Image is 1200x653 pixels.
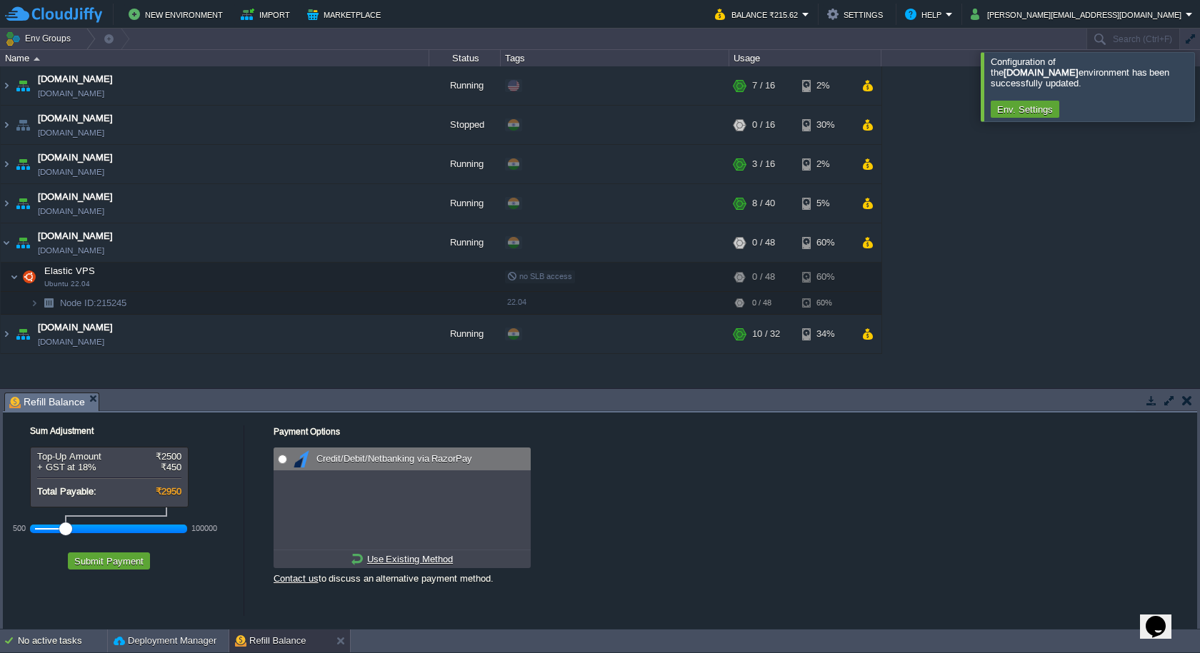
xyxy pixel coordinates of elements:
[43,265,97,277] span: Elastic VPS
[802,106,849,144] div: 30%
[993,103,1057,116] button: Env. Settings
[5,6,102,24] img: CloudJiffy
[802,223,849,262] div: 60%
[13,184,33,223] img: AMDAwAAAACH5BAEAAAAALAAAAAABAAEAAAICRAEAOw==
[507,272,572,280] span: no SLB access
[44,280,90,288] span: Ubuntu 22.04
[13,106,33,144] img: AMDAwAAAACH5BAEAAAAALAAAAAABAAEAAAICRAEAOw==
[1,145,12,183] img: AMDAwAAAACH5BAEAAAAALAAAAAABAAEAAAICRAEAOw==
[971,6,1186,23] button: [PERSON_NAME][EMAIL_ADDRESS][DOMAIN_NAME]
[429,106,501,144] div: Stopped
[38,126,104,140] span: [DOMAIN_NAME]
[752,184,775,223] div: 8 / 40
[274,569,531,584] div: to discuss an alternative payment method.
[18,629,107,652] div: No active tasks
[429,66,501,105] div: Running
[802,66,849,105] div: 2%
[241,6,294,23] button: Import
[37,451,181,462] div: Top-Up Amount
[752,263,775,291] div: 0 / 48
[59,297,129,309] a: Node ID:215245
[827,6,887,23] button: Settings
[114,634,216,648] button: Deployment Manager
[38,165,104,179] a: [DOMAIN_NAME]
[1,50,429,66] div: Name
[38,204,104,218] a: [DOMAIN_NAME]
[19,263,39,291] img: AMDAwAAAACH5BAEAAAAALAAAAAABAAEAAAICRAEAOw==
[37,462,181,472] div: + GST at 18%
[1,106,12,144] img: AMDAwAAAACH5BAEAAAAALAAAAAABAAEAAAICRAEAOw==
[1,223,12,262] img: AMDAwAAAACH5BAEAAAAALAAAAAABAAEAAAICRAEAOw==
[13,524,26,532] div: 500
[60,298,96,308] span: Node ID:
[38,243,104,258] span: [DOMAIN_NAME]
[38,111,113,126] a: [DOMAIN_NAME]
[313,453,472,464] span: Credit/Debit/Netbanking via RazorPay
[13,66,33,105] img: AMDAwAAAACH5BAEAAAAALAAAAAABAAEAAAICRAEAOw==
[802,315,849,353] div: 34%
[730,50,881,66] div: Usage
[191,524,217,532] div: 100000
[10,263,19,291] img: AMDAwAAAACH5BAEAAAAALAAAAAABAAEAAAICRAEAOw==
[802,263,849,291] div: 60%
[429,315,501,353] div: Running
[129,6,227,23] button: New Environment
[274,427,340,437] label: Payment Options
[38,320,113,335] a: [DOMAIN_NAME]
[156,486,181,497] span: ₹2950
[13,223,33,262] img: AMDAwAAAACH5BAEAAAAALAAAAAABAAEAAAICRAEAOw==
[429,223,501,262] div: Running
[38,190,113,204] a: [DOMAIN_NAME]
[38,151,113,165] a: [DOMAIN_NAME]
[235,634,306,648] button: Refill Balance
[38,229,113,243] a: [DOMAIN_NAME]
[43,265,97,276] a: Elastic VPSUbuntu 22.04
[156,451,181,462] span: ₹2500
[802,292,849,314] div: 60%
[429,145,501,183] div: Running
[30,292,39,314] img: AMDAwAAAACH5BAEAAAAALAAAAAABAAEAAAICRAEAOw==
[752,106,775,144] div: 0 / 16
[905,6,946,23] button: Help
[507,298,526,306] span: 22.04
[59,297,129,309] span: 215245
[39,292,59,314] img: AMDAwAAAACH5BAEAAAAALAAAAAABAAEAAAICRAEAOw==
[37,486,181,497] div: Total Payable:
[9,393,85,411] span: Refill Balance
[38,72,113,86] a: [DOMAIN_NAME]
[715,6,802,23] button: Balance ₹215.62
[38,335,104,349] span: [DOMAIN_NAME]
[501,50,729,66] div: Tags
[752,66,775,105] div: 7 / 16
[752,315,780,353] div: 10 / 32
[274,573,319,584] a: Contact us
[752,223,775,262] div: 0 / 48
[1,184,12,223] img: AMDAwAAAACH5BAEAAAAALAAAAAABAAEAAAICRAEAOw==
[348,550,456,568] a: Use Existing Method
[1140,596,1186,639] iframe: chat widget
[13,145,33,183] img: AMDAwAAAACH5BAEAAAAALAAAAAABAAEAAAICRAEAOw==
[293,450,310,467] img: razorpay.png
[752,292,771,314] div: 0 / 48
[1,66,12,105] img: AMDAwAAAACH5BAEAAAAALAAAAAABAAEAAAICRAEAOw==
[802,184,849,223] div: 5%
[991,56,1169,88] span: Configuration of the environment has been successfully updated.
[70,555,148,567] button: Submit Payment
[802,145,849,183] div: 2%
[1,315,12,353] img: AMDAwAAAACH5BAEAAAAALAAAAAABAAEAAAICRAEAOw==
[429,184,501,223] div: Running
[38,86,104,101] a: [DOMAIN_NAME]
[367,554,453,565] u: Use Existing Method
[11,426,94,436] label: Sum Adjustment
[161,462,181,472] span: ₹450
[34,57,40,61] img: AMDAwAAAACH5BAEAAAAALAAAAAABAAEAAAICRAEAOw==
[430,50,500,66] div: Status
[5,29,76,49] button: Env Groups
[307,6,385,23] button: Marketplace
